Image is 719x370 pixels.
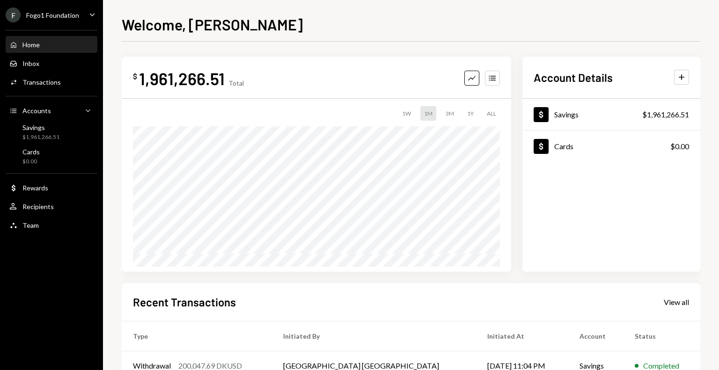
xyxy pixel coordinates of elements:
[122,321,272,351] th: Type
[22,123,59,131] div: Savings
[6,55,97,72] a: Inbox
[6,36,97,53] a: Home
[22,203,54,210] div: Recipients
[6,179,97,196] a: Rewards
[6,145,97,167] a: Cards$0.00
[554,142,573,151] div: Cards
[228,79,244,87] div: Total
[22,107,51,115] div: Accounts
[6,217,97,233] a: Team
[22,133,59,141] div: $1,961,266.51
[642,109,689,120] div: $1,961,266.51
[420,106,436,121] div: 1M
[664,297,689,307] a: View all
[22,78,61,86] div: Transactions
[22,221,39,229] div: Team
[22,184,48,192] div: Rewards
[442,106,458,121] div: 3M
[6,7,21,22] div: F
[6,198,97,215] a: Recipients
[22,41,40,49] div: Home
[463,106,477,121] div: 1Y
[664,297,689,307] div: View all
[522,99,700,130] a: Savings$1,961,266.51
[483,106,500,121] div: ALL
[568,321,624,351] th: Account
[139,68,225,89] div: 1,961,266.51
[554,110,579,119] div: Savings
[22,59,39,67] div: Inbox
[670,141,689,152] div: $0.00
[534,70,613,85] h2: Account Details
[272,321,476,351] th: Initiated By
[122,15,303,34] h1: Welcome, [PERSON_NAME]
[22,148,40,156] div: Cards
[133,294,236,310] h2: Recent Transactions
[22,158,40,166] div: $0.00
[6,102,97,119] a: Accounts
[476,321,568,351] th: Initiated At
[133,72,137,81] div: $
[26,11,79,19] div: Fogo1 Foundation
[398,106,415,121] div: 1W
[522,131,700,162] a: Cards$0.00
[6,121,97,143] a: Savings$1,961,266.51
[624,321,700,351] th: Status
[6,73,97,90] a: Transactions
